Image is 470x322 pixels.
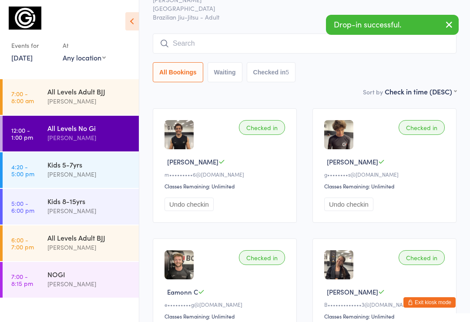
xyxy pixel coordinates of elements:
[47,87,131,96] div: All Levels Adult BJJ
[324,301,447,308] div: B•••••••••••••3@[DOMAIN_NAME]
[47,196,131,206] div: Kids 8-15yrs
[47,242,131,252] div: [PERSON_NAME]
[11,53,33,62] a: [DATE]
[324,250,353,279] img: image1751874595.png
[247,62,296,82] button: Checked in5
[324,312,447,320] div: Classes Remaining: Unlimited
[164,312,288,320] div: Classes Remaining: Unlimited
[11,273,33,287] time: 7:00 - 8:15 pm
[11,236,34,250] time: 6:00 - 7:00 pm
[399,250,445,265] div: Checked in
[239,120,285,135] div: Checked in
[47,269,131,279] div: NOGI
[403,297,456,308] button: Exit kiosk mode
[47,169,131,179] div: [PERSON_NAME]
[3,152,139,188] a: 4:20 -5:00 pmKids 5-7yrs[PERSON_NAME]
[47,206,131,216] div: [PERSON_NAME]
[47,96,131,106] div: [PERSON_NAME]
[324,198,373,211] button: Undo checkin
[327,287,378,296] span: [PERSON_NAME]
[363,87,383,96] label: Sort by
[326,15,459,35] div: Drop-in successful.
[399,120,445,135] div: Checked in
[167,287,198,296] span: Eamonn C
[164,182,288,190] div: Classes Remaining: Unlimited
[324,120,353,149] img: image1657267230.png
[3,116,139,151] a: 12:00 -1:00 pmAll Levels No Gi[PERSON_NAME]
[164,120,194,149] img: image1753148273.png
[3,79,139,115] a: 7:00 -8:00 amAll Levels Adult BJJ[PERSON_NAME]
[11,38,54,53] div: Events for
[63,38,106,53] div: At
[11,90,34,104] time: 7:00 - 8:00 am
[164,301,288,308] div: e•••••••••g@[DOMAIN_NAME]
[9,7,41,30] img: Garage Bondi Junction
[47,279,131,289] div: [PERSON_NAME]
[153,4,443,13] span: [GEOGRAPHIC_DATA]
[3,262,139,298] a: 7:00 -8:15 pmNOGI[PERSON_NAME]
[324,182,447,190] div: Classes Remaining: Unlimited
[3,225,139,261] a: 6:00 -7:00 pmAll Levels Adult BJJ[PERSON_NAME]
[164,250,194,279] img: image1678781357.png
[47,133,131,143] div: [PERSON_NAME]
[324,171,447,178] div: g••••••••s@[DOMAIN_NAME]
[164,198,214,211] button: Undo checkin
[11,200,34,214] time: 5:00 - 6:00 pm
[208,62,242,82] button: Waiting
[167,157,218,166] span: [PERSON_NAME]
[327,157,378,166] span: [PERSON_NAME]
[11,163,34,177] time: 4:20 - 5:00 pm
[164,171,288,178] div: m•••••••••6@[DOMAIN_NAME]
[153,13,457,21] span: Brazilian Jiu-Jitsu - Adult
[47,160,131,169] div: Kids 5-7yrs
[3,189,139,225] a: 5:00 -6:00 pmKids 8-15yrs[PERSON_NAME]
[239,250,285,265] div: Checked in
[47,233,131,242] div: All Levels Adult BJJ
[153,34,457,54] input: Search
[63,53,106,62] div: Any location
[385,87,457,96] div: Check in time (DESC)
[153,62,203,82] button: All Bookings
[47,123,131,133] div: All Levels No Gi
[285,69,289,76] div: 5
[11,127,33,141] time: 12:00 - 1:00 pm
